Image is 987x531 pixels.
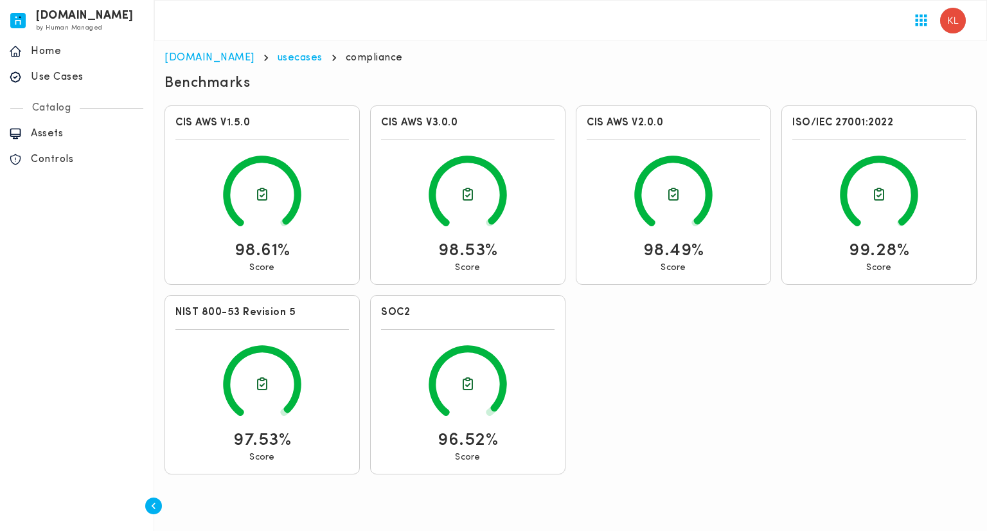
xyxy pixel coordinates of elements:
h6: CIS AWS V3.0.0 [381,116,555,129]
button: User [935,3,971,39]
p: Score [249,262,274,274]
h6: [DOMAIN_NAME] [36,12,134,21]
p: Score [866,262,891,274]
a: usecases [278,53,323,63]
p: Score [455,262,480,274]
p: Catalog [23,102,80,114]
h6: CIS AWS V1.5.0 [175,116,349,129]
p: 97.53% [233,429,291,452]
p: Controls [31,153,145,166]
h6: CIS AWS V2.0.0 [587,116,760,129]
h6: SOC2 [381,306,555,319]
p: 98.61% [235,239,290,262]
p: Home [31,45,145,58]
p: Assets [31,127,145,140]
p: 98.53% [438,239,498,262]
span: by Human Managed [36,24,102,32]
p: compliance [346,51,403,64]
img: invicta.io [10,13,26,28]
p: Use Cases [31,71,145,84]
a: [DOMAIN_NAME] [164,53,254,63]
p: Score [455,452,480,464]
p: 96.52% [438,429,498,452]
h6: ISO/IEC 27001:2022 [792,116,966,129]
h5: Benchmarks [164,75,250,93]
p: Score [661,262,686,274]
p: Score [249,452,274,464]
h6: NIST 800-53 Revision 5 [175,306,349,319]
p: 98.49% [643,239,704,262]
img: Kerwin Lim [940,8,966,33]
p: 99.28% [849,239,909,262]
nav: breadcrumb [164,51,977,64]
